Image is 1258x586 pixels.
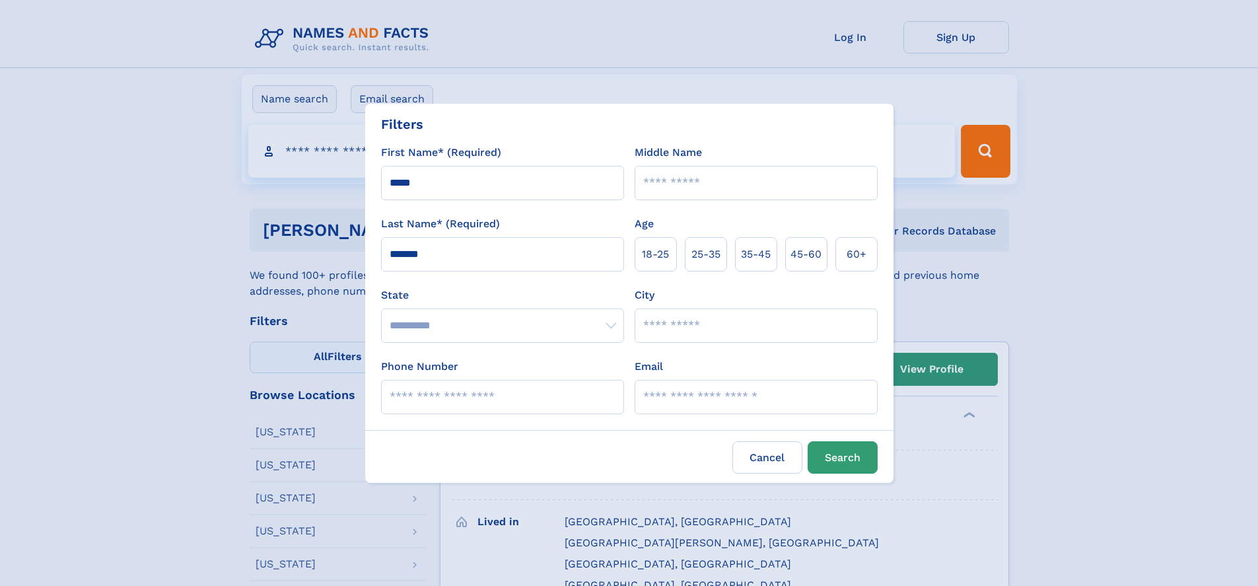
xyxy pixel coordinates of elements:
label: Cancel [732,441,802,474]
label: First Name* (Required) [381,145,501,161]
label: Phone Number [381,359,458,375]
span: 25‑35 [691,246,720,262]
div: Filters [381,114,423,134]
label: Email [635,359,663,375]
label: Middle Name [635,145,702,161]
span: 45‑60 [790,246,821,262]
span: 35‑45 [741,246,771,262]
span: 18‑25 [642,246,669,262]
label: State [381,287,624,303]
label: Age [635,216,654,232]
button: Search [808,441,878,474]
label: City [635,287,654,303]
label: Last Name* (Required) [381,216,500,232]
span: 60+ [847,246,866,262]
